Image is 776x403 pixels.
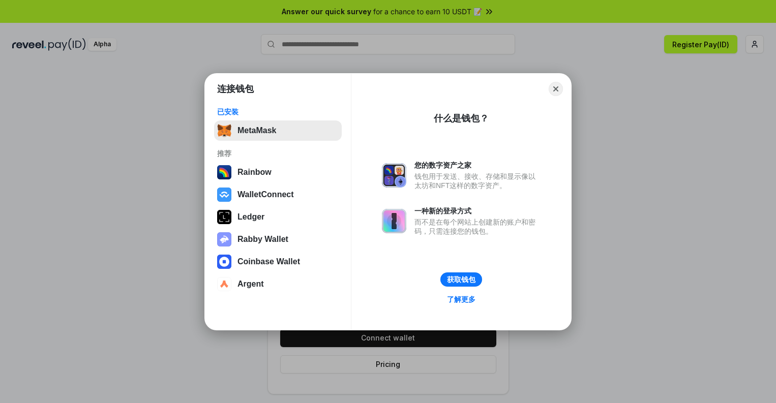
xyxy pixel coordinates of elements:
img: svg+xml,%3Csvg%20xmlns%3D%22http%3A%2F%2Fwww.w3.org%2F2000%2Fsvg%22%20width%3D%2228%22%20height%3... [217,210,231,224]
h1: 连接钱包 [217,83,254,95]
div: Argent [237,280,264,289]
img: svg+xml,%3Csvg%20width%3D%2228%22%20height%3D%2228%22%20viewBox%3D%220%200%2028%2028%22%20fill%3D... [217,188,231,202]
div: Rainbow [237,168,272,177]
button: Close [549,82,563,96]
button: Argent [214,274,342,294]
div: 钱包用于发送、接收、存储和显示像以太坊和NFT这样的数字资产。 [414,172,541,190]
div: 获取钱包 [447,275,475,284]
button: Rabby Wallet [214,229,342,250]
div: 推荐 [217,149,339,158]
button: MetaMask [214,120,342,141]
img: svg+xml,%3Csvg%20width%3D%2228%22%20height%3D%2228%22%20viewBox%3D%220%200%2028%2028%22%20fill%3D... [217,277,231,291]
img: svg+xml,%3Csvg%20xmlns%3D%22http%3A%2F%2Fwww.w3.org%2F2000%2Fsvg%22%20fill%3D%22none%22%20viewBox... [382,163,406,188]
div: Rabby Wallet [237,235,288,244]
button: WalletConnect [214,184,342,205]
div: WalletConnect [237,190,294,199]
div: 什么是钱包？ [434,112,489,125]
button: Coinbase Wallet [214,252,342,272]
button: Rainbow [214,162,342,182]
img: svg+xml,%3Csvg%20width%3D%2228%22%20height%3D%2228%22%20viewBox%3D%220%200%2028%2028%22%20fill%3D... [217,255,231,269]
img: svg+xml,%3Csvg%20xmlns%3D%22http%3A%2F%2Fwww.w3.org%2F2000%2Fsvg%22%20fill%3D%22none%22%20viewBox... [217,232,231,246]
div: 了解更多 [447,295,475,304]
button: Ledger [214,207,342,227]
div: Ledger [237,212,264,222]
img: svg+xml,%3Csvg%20xmlns%3D%22http%3A%2F%2Fwww.w3.org%2F2000%2Fsvg%22%20fill%3D%22none%22%20viewBox... [382,209,406,233]
div: 已安装 [217,107,339,116]
img: svg+xml,%3Csvg%20fill%3D%22none%22%20height%3D%2233%22%20viewBox%3D%220%200%2035%2033%22%20width%... [217,123,231,138]
div: Coinbase Wallet [237,257,300,266]
div: MetaMask [237,126,276,135]
a: 了解更多 [441,293,482,306]
button: 获取钱包 [440,272,482,287]
div: 一种新的登录方式 [414,206,541,215]
div: 您的数字资产之家 [414,161,541,170]
div: 而不是在每个网站上创建新的账户和密码，只需连接您的钱包。 [414,218,541,236]
img: svg+xml,%3Csvg%20width%3D%22120%22%20height%3D%22120%22%20viewBox%3D%220%200%20120%20120%22%20fil... [217,165,231,179]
